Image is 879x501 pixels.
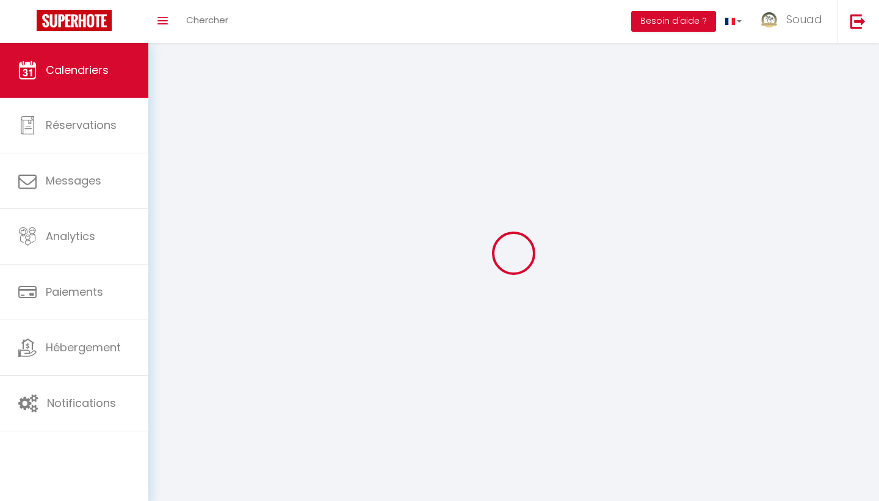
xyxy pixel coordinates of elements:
[186,13,228,26] span: Chercher
[850,13,866,29] img: logout
[46,284,103,299] span: Paiements
[46,173,101,188] span: Messages
[760,11,778,29] img: ...
[631,11,716,32] button: Besoin d'aide ?
[47,395,116,411] span: Notifications
[46,62,109,78] span: Calendriers
[46,340,121,355] span: Hébergement
[46,229,95,244] span: Analytics
[46,117,117,133] span: Réservations
[786,12,822,27] span: Souad
[37,10,112,31] img: Super Booking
